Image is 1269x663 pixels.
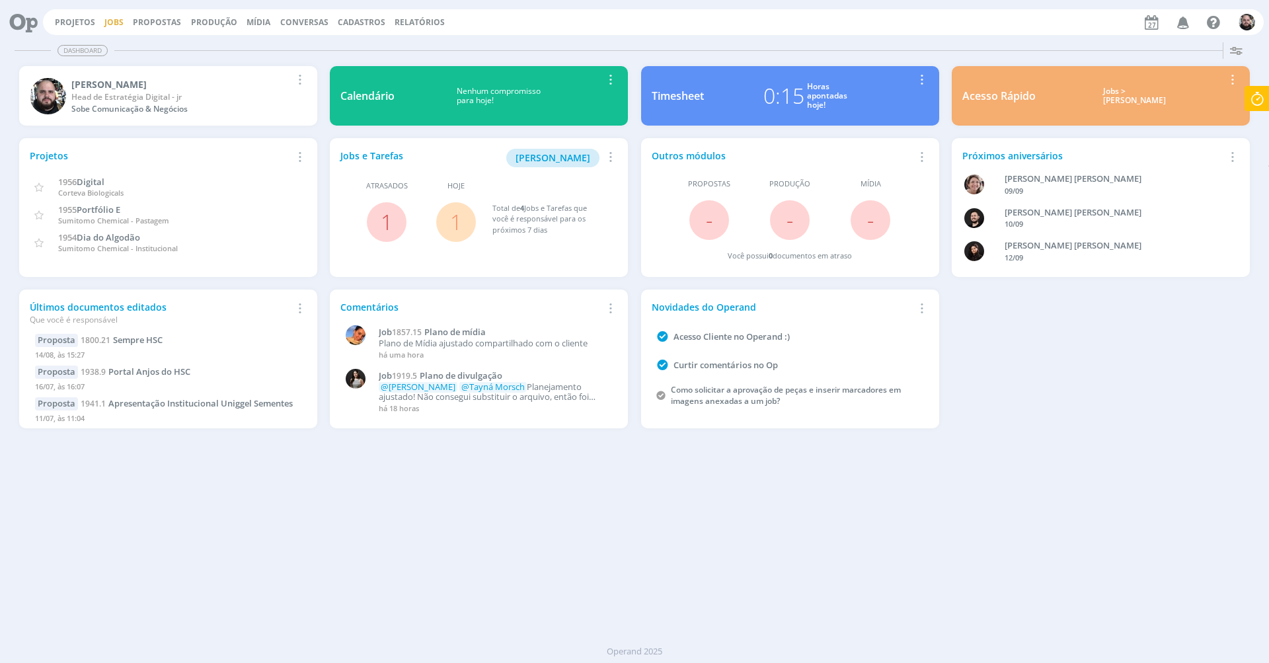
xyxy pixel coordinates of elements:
[962,149,1224,163] div: Próximos aniversários
[81,334,110,346] span: 1800.21
[58,176,77,188] span: 1956
[129,17,185,28] button: Propostas
[962,88,1036,104] div: Acesso Rápido
[1005,173,1219,186] div: Aline Beatriz Jackisch
[763,80,804,112] div: 0:15
[381,208,393,236] a: 1
[506,151,599,163] a: [PERSON_NAME]
[133,17,181,28] span: Propostas
[652,149,913,163] div: Outros módulos
[30,300,291,326] div: Últimos documentos editados
[71,91,291,103] div: Head de Estratégia Digital - jr
[113,334,163,346] span: Sempre HSC
[395,17,445,28] a: Relatórios
[58,231,140,243] a: 1954Dia do Algodão
[58,203,120,215] a: 1955Portfólio E
[187,17,241,28] button: Produção
[379,382,610,403] p: Planejamento ajustado! Não consegui substituir o arquivo, então foi adicionado à pasta um segundo...
[334,17,389,28] button: Cadastros
[807,82,847,110] div: Horas apontadas hoje!
[1238,11,1256,34] button: G
[81,366,190,377] a: 1938.9Portal Anjos do HSC
[1005,253,1023,262] span: 12/09
[424,326,486,338] span: Plano de mídia
[51,17,99,28] button: Projetos
[516,151,590,164] span: [PERSON_NAME]
[379,327,610,338] a: Job1857.15Plano de mídia
[71,103,291,115] div: Sobe Comunicação & Negócios
[461,381,525,393] span: @Tayná Morsch
[276,17,332,28] button: Conversas
[1005,206,1219,219] div: Bruno Corralo Granata
[379,371,610,381] a: Job1919.5Plano de divulgação
[673,331,790,342] a: Acesso Cliente no Operand :)
[35,379,301,398] div: 16/07, às 16:07
[338,17,385,28] span: Cadastros
[379,350,424,360] span: há uma hora
[58,175,104,188] a: 1956Digital
[381,381,455,393] span: @[PERSON_NAME]
[104,17,124,28] a: Jobs
[379,403,419,413] span: há 18 horas
[728,251,852,262] div: Você possui documentos em atraso
[492,203,605,236] div: Total de Jobs e Tarefas que você é responsável para os próximos 7 dias
[77,176,104,188] span: Digital
[688,178,730,190] span: Propostas
[77,204,120,215] span: Portfólio E
[964,208,984,228] img: B
[346,369,365,389] img: C
[391,17,449,28] button: Relatórios
[35,366,78,379] div: Proposta
[55,17,95,28] a: Projetos
[191,17,237,28] a: Produção
[340,300,602,314] div: Comentários
[395,87,602,106] div: Nenhum compromisso para hoje!
[964,175,984,194] img: A
[30,149,291,163] div: Projetos
[108,366,190,377] span: Portal Anjos do HSC
[81,366,106,377] span: 1938.9
[100,17,128,28] button: Jobs
[1239,14,1255,30] img: G
[35,347,301,366] div: 14/08, às 15:27
[35,334,78,347] div: Proposta
[58,231,77,243] span: 1954
[450,208,462,236] a: 1
[30,78,66,114] img: G
[35,397,78,410] div: Proposta
[243,17,274,28] button: Mídia
[861,178,881,190] span: Mídia
[1005,219,1023,229] span: 10/09
[108,397,293,409] span: Apresentação Institucional Uniggel Sementes
[379,338,610,349] p: Plano de Mídia ajustado compartilhado com o cliente
[1005,186,1023,196] span: 09/09
[340,88,395,104] div: Calendário
[392,327,422,338] span: 1857.15
[673,359,778,371] a: Curtir comentários no Op
[447,180,465,192] span: Hoje
[867,206,874,234] span: -
[58,45,108,56] span: Dashboard
[787,206,793,234] span: -
[58,188,124,198] span: Corteva Biologicals
[58,243,178,253] span: Sumitomo Chemical - Institucional
[366,180,408,192] span: Atrasados
[58,204,77,215] span: 1955
[1005,239,1219,253] div: Luana da Silva de Andrade
[247,17,270,28] a: Mídia
[280,17,328,28] a: Conversas
[420,370,502,381] span: Plano de divulgação
[81,397,293,409] a: 1941.1Apresentação Institucional Uniggel Sementes
[392,370,417,381] span: 1919.5
[1046,87,1224,106] div: Jobs > [PERSON_NAME]
[340,149,602,167] div: Jobs e Tarefas
[58,215,169,225] span: Sumitomo Chemical - Pastagem
[30,314,291,326] div: Que você é responsável
[506,149,599,167] button: [PERSON_NAME]
[35,410,301,430] div: 11/07, às 11:04
[964,241,984,261] img: L
[346,325,365,345] img: L
[520,203,524,213] span: 4
[81,334,163,346] a: 1800.21Sempre HSC
[706,206,712,234] span: -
